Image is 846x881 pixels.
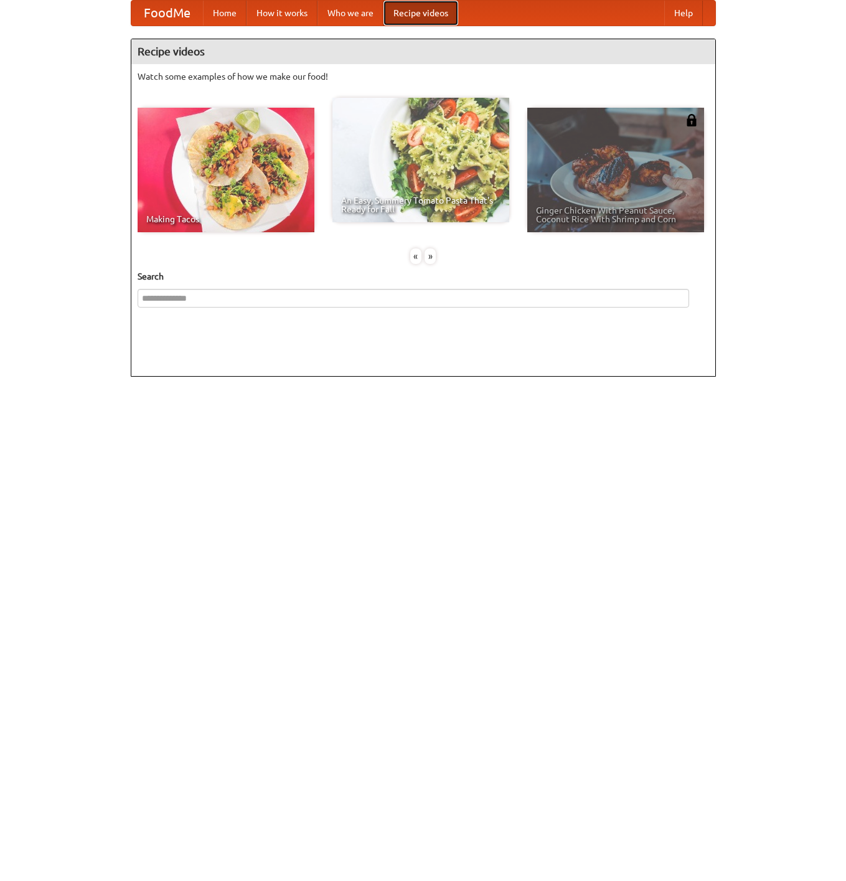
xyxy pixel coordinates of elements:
a: FoodMe [131,1,203,26]
a: Making Tacos [138,108,314,232]
a: Who we are [317,1,383,26]
a: An Easy, Summery Tomato Pasta That's Ready for Fall [332,98,509,222]
img: 483408.png [685,114,698,126]
div: » [425,248,436,264]
a: How it works [247,1,317,26]
span: An Easy, Summery Tomato Pasta That's Ready for Fall [341,196,501,214]
a: Home [203,1,247,26]
a: Recipe videos [383,1,458,26]
h4: Recipe videos [131,39,715,64]
h5: Search [138,270,709,283]
p: Watch some examples of how we make our food! [138,70,709,83]
div: « [410,248,421,264]
a: Help [664,1,703,26]
span: Making Tacos [146,215,306,224]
